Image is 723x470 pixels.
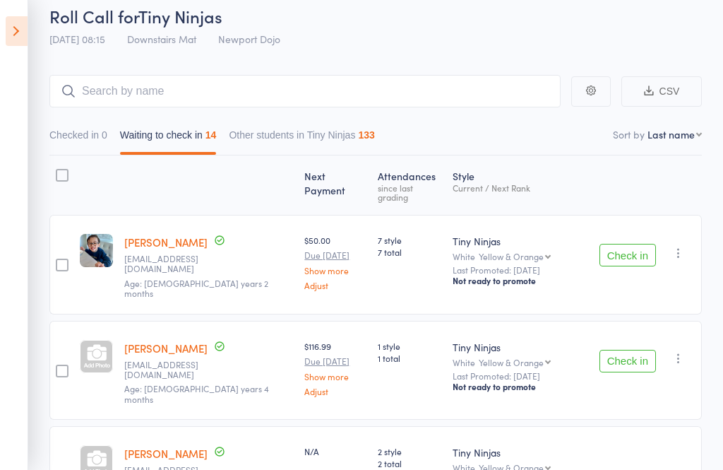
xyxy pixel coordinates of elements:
div: Tiny Ninjas [453,445,588,459]
span: 2 style [378,445,441,457]
div: 133 [358,129,374,141]
div: 0 [102,129,107,141]
div: 14 [205,129,217,141]
a: [PERSON_NAME] [124,341,208,356]
span: Age: [DEMOGRAPHIC_DATA] years 4 months [124,382,269,404]
small: Khaiwedw@gmail.com [124,360,216,380]
div: $116.99 [304,340,366,396]
small: Due [DATE] [304,356,366,366]
small: email.stephcunningham@gmail.com [124,254,216,274]
button: Check in [599,244,656,266]
span: Newport Dojo [218,32,280,46]
a: [PERSON_NAME] [124,235,208,249]
small: Due [DATE] [304,250,366,260]
div: Not ready to promote [453,275,588,286]
input: Search by name [49,75,561,107]
button: Other students in Tiny Ninjas133 [229,122,374,155]
div: Style [447,162,594,208]
span: 1 style [378,340,441,352]
span: 7 total [378,246,441,258]
div: Next Payment [299,162,371,208]
a: [PERSON_NAME] [124,446,208,461]
div: Current / Next Rank [453,183,588,192]
label: Sort by [613,127,645,141]
button: Check in [599,350,656,372]
span: Roll Call for [49,4,138,28]
button: CSV [621,76,702,107]
div: Atten­dances [372,162,447,208]
a: Show more [304,372,366,381]
a: Show more [304,266,366,275]
button: Waiting to check in14 [120,122,217,155]
a: Adjust [304,281,366,290]
div: Yellow & Orange [479,358,544,367]
div: Not ready to promote [453,381,588,392]
span: 2 total [378,457,441,469]
div: Tiny Ninjas [453,234,588,248]
span: 1 total [378,352,441,364]
span: 7 style [378,234,441,246]
span: Age: [DEMOGRAPHIC_DATA] years 2 months [124,277,268,299]
span: [DATE] 08:15 [49,32,105,46]
div: Yellow & Orange [479,252,544,261]
button: Checked in0 [49,122,107,155]
span: Downstairs Mat [127,32,196,46]
div: $50.00 [304,234,366,290]
div: White [453,252,588,261]
div: Tiny Ninjas [453,340,588,354]
small: Last Promoted: [DATE] [453,371,588,381]
div: since last grading [378,183,441,201]
div: N/A [304,445,366,457]
div: White [453,358,588,367]
a: Adjust [304,387,366,396]
div: Last name [647,127,695,141]
img: image1754563701.png [80,234,113,267]
small: Last Promoted: [DATE] [453,265,588,275]
span: Tiny Ninjas [138,4,222,28]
